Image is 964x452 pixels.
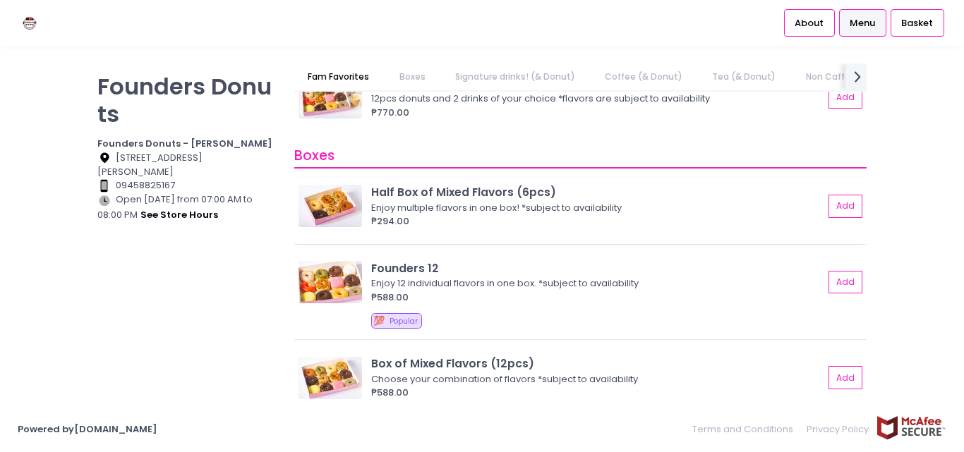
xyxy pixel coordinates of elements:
[18,11,42,35] img: logo
[839,9,886,36] a: Menu
[299,76,362,118] img: Bundle 2
[901,16,933,30] span: Basket
[373,314,385,327] span: 💯
[294,63,383,90] a: Fam Favorites
[299,261,362,303] img: Founders 12
[390,316,418,326] span: Popular
[371,214,824,228] div: ₱294.00
[829,195,862,218] button: Add
[795,16,824,30] span: About
[829,271,862,294] button: Add
[829,86,862,109] button: Add
[371,106,824,120] div: ₱770.00
[371,184,824,200] div: Half Box of Mixed Flavors (6pcs)
[371,372,819,386] div: Choose your combination of flavors *subject to availability
[784,9,835,36] a: About
[371,386,824,400] div: ₱588.00
[371,92,819,106] div: 12pcs donuts and 2 drinks of your choice *flavors are subject to availability
[371,260,824,276] div: Founders 12
[97,137,272,150] b: Founders Donuts - [PERSON_NAME]
[792,63,877,90] a: Non Caffeine
[18,422,157,436] a: Powered by[DOMAIN_NAME]
[294,146,335,165] span: Boxes
[829,366,862,389] button: Add
[699,63,790,90] a: Tea (& Donut)
[299,357,362,399] img: Box of Mixed Flavors (12pcs)
[371,355,824,372] div: Box of Mixed Flavors (12pcs)
[299,185,362,227] img: Half Box of Mixed Flavors (6pcs)
[441,63,589,90] a: Signature drinks! (& Donut)
[97,178,277,193] div: 09458825167
[591,63,697,90] a: Coffee (& Donut)
[97,193,277,222] div: Open [DATE] from 07:00 AM to 08:00 PM
[97,73,277,128] p: Founders Donuts
[385,63,439,90] a: Boxes
[876,415,946,440] img: mcafee-secure
[97,151,277,179] div: [STREET_ADDRESS][PERSON_NAME]
[140,207,219,223] button: see store hours
[371,276,819,291] div: Enjoy 12 individual flavors in one box. *subject to availability
[371,201,819,215] div: Enjoy multiple flavors in one box! *subject to availability
[850,16,875,30] span: Menu
[371,291,824,305] div: ₱588.00
[800,415,876,443] a: Privacy Policy
[692,415,800,443] a: Terms and Conditions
